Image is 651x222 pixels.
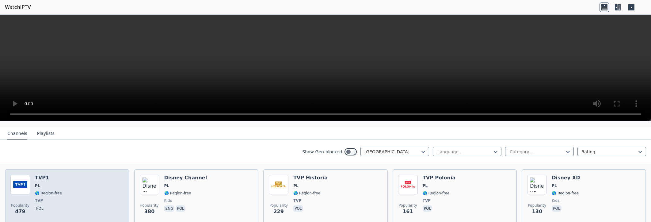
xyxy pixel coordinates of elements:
[302,149,342,155] label: Show Geo-blocked
[273,208,284,215] span: 229
[144,208,154,215] span: 380
[293,183,298,188] span: PL
[293,191,320,196] span: 🌎 Region-free
[423,198,431,203] span: TVP
[269,203,288,208] span: Popularity
[176,205,185,212] p: pol
[5,4,31,11] a: WatchIPTV
[37,128,55,140] button: Playlists
[15,208,25,215] span: 479
[35,183,40,188] span: PL
[164,205,175,212] p: eng
[140,175,159,194] img: Disney Channel
[527,175,547,194] img: Disney XD
[11,203,29,208] span: Popularity
[423,205,432,212] p: pol
[7,128,27,140] button: Channels
[399,203,417,208] span: Popularity
[552,175,580,181] h6: Disney XD
[552,183,557,188] span: PL
[164,175,207,181] h6: Disney Channel
[423,191,450,196] span: 🌎 Region-free
[35,191,62,196] span: 🌎 Region-free
[164,198,172,203] span: kids
[398,175,418,194] img: TVP Polonia
[293,175,328,181] h6: TVP Historia
[164,191,191,196] span: 🌎 Region-free
[403,208,413,215] span: 161
[35,175,62,181] h6: TVP1
[552,205,561,212] p: pol
[140,203,159,208] span: Popularity
[423,175,455,181] h6: TVP Polonia
[552,191,579,196] span: 🌎 Region-free
[35,198,43,203] span: TVP
[552,198,559,203] span: kids
[10,175,30,194] img: TVP1
[269,175,288,194] img: TVP Historia
[423,183,428,188] span: PL
[293,205,303,212] p: pol
[35,205,44,212] p: pol
[293,198,301,203] span: TVP
[164,183,169,188] span: PL
[528,203,546,208] span: Popularity
[532,208,542,215] span: 130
